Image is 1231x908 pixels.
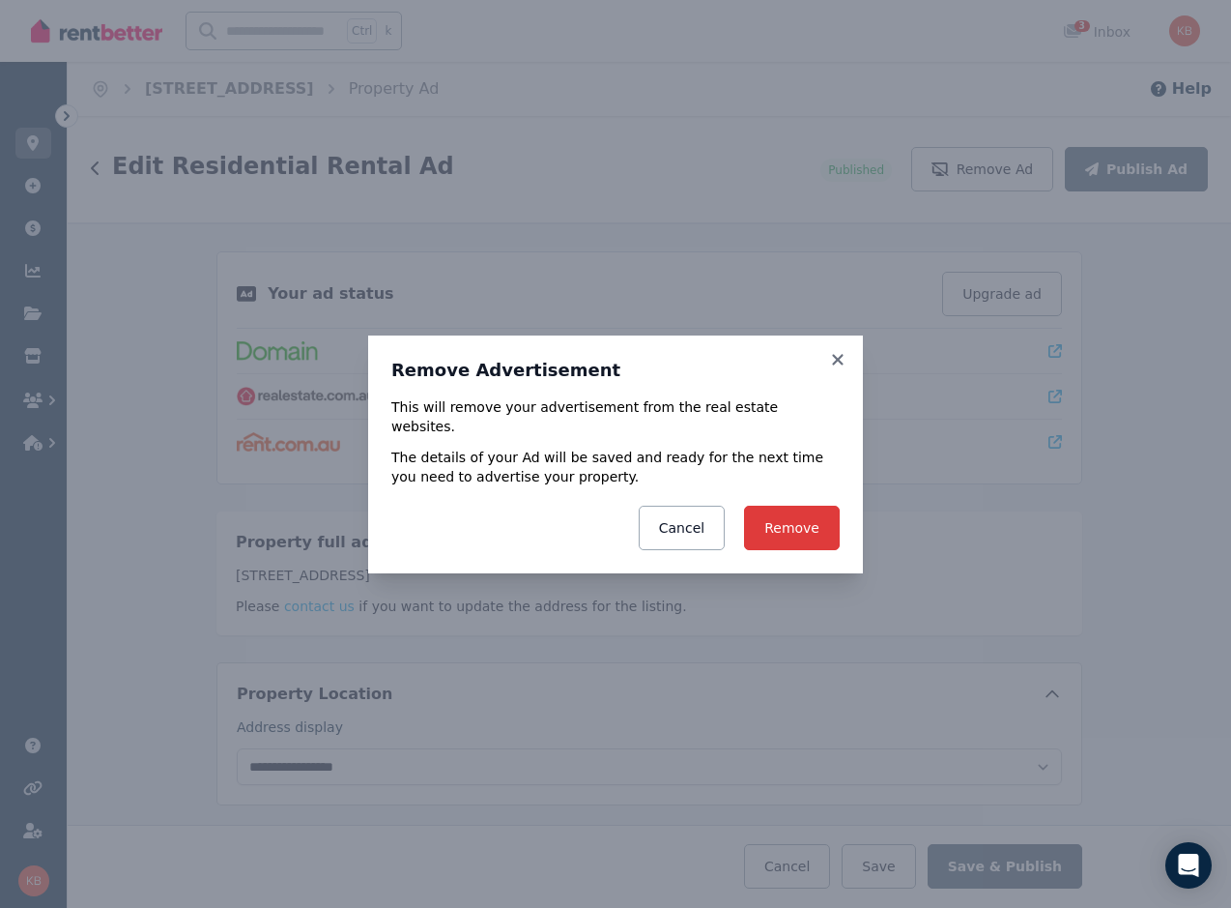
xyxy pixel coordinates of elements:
[744,506,840,550] button: Remove
[391,397,840,436] p: This will remove your advertisement from the real estate websites.
[391,448,840,486] p: The details of your Ad will be saved and ready for the next time you need to advertise your prope...
[639,506,725,550] button: Cancel
[1165,842,1212,889] div: Open Intercom Messenger
[391,359,840,382] h3: Remove Advertisement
